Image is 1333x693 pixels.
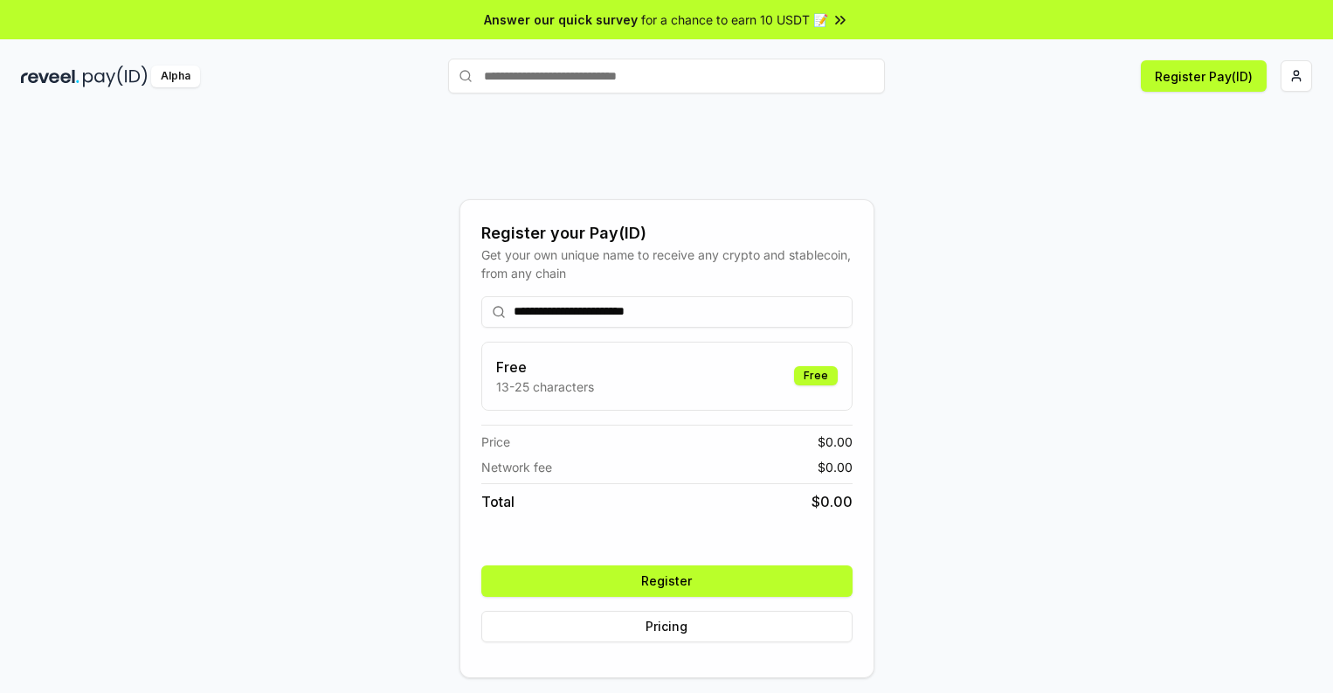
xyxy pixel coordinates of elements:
[496,357,594,378] h3: Free
[818,433,853,451] span: $ 0.00
[481,458,552,476] span: Network fee
[151,66,200,87] div: Alpha
[21,66,79,87] img: reveel_dark
[794,366,838,385] div: Free
[484,10,638,29] span: Answer our quick survey
[481,491,515,512] span: Total
[481,433,510,451] span: Price
[481,246,853,282] div: Get your own unique name to receive any crypto and stablecoin, from any chain
[83,66,148,87] img: pay_id
[481,565,853,597] button: Register
[496,378,594,396] p: 13-25 characters
[1141,60,1267,92] button: Register Pay(ID)
[481,611,853,642] button: Pricing
[812,491,853,512] span: $ 0.00
[641,10,828,29] span: for a chance to earn 10 USDT 📝
[481,221,853,246] div: Register your Pay(ID)
[818,458,853,476] span: $ 0.00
